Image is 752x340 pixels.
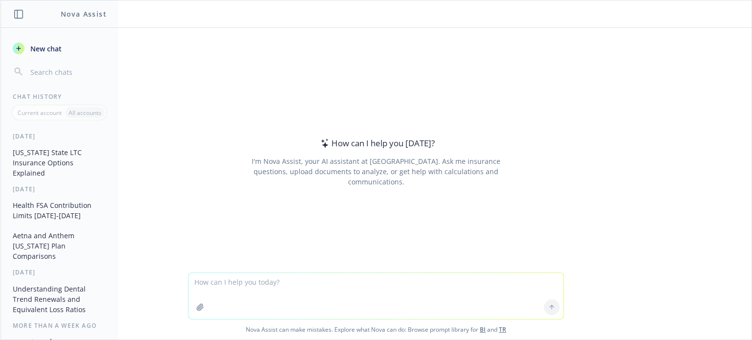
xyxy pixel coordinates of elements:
span: Nova Assist can make mistakes. Explore what Nova can do: Browse prompt library for and [4,319,748,340]
button: Health FSA Contribution Limits [DATE]-[DATE] [9,197,110,224]
div: [DATE] [1,268,118,276]
a: BI [480,325,486,334]
div: Chat History [1,92,118,101]
div: How can I help you [DATE]? [318,137,435,150]
button: Understanding Dental Trend Renewals and Equivalent Loss Ratios [9,281,110,317]
button: Aetna and Anthem [US_STATE] Plan Comparisons [9,227,110,264]
span: New chat [28,44,62,54]
h1: Nova Assist [61,9,107,19]
div: I'm Nova Assist, your AI assistant at [GEOGRAPHIC_DATA]. Ask me insurance questions, upload docum... [238,156,514,187]
p: Current account [18,109,62,117]
div: [DATE] [1,132,118,140]
button: [US_STATE] State LTC Insurance Options Explained [9,144,110,181]
div: [DATE] [1,185,118,193]
div: More than a week ago [1,321,118,330]
a: TR [499,325,506,334]
input: Search chats [28,65,106,79]
button: New chat [9,40,110,57]
p: All accounts [69,109,101,117]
